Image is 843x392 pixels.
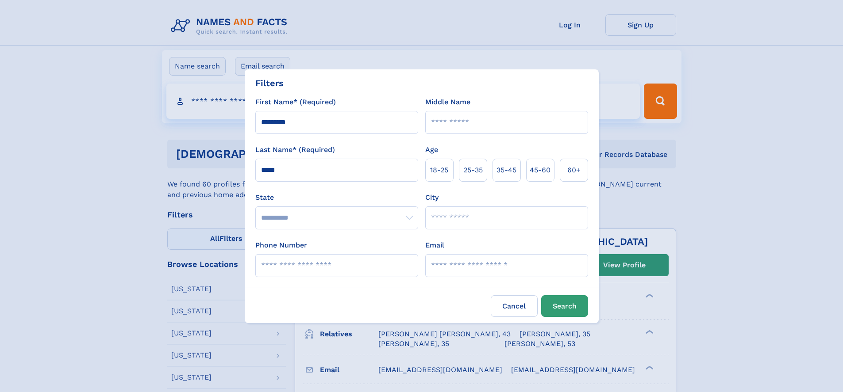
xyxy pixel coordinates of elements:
span: 35‑45 [497,165,516,175]
label: Age [425,145,438,155]
span: 18‑25 [430,165,448,175]
label: Phone Number [255,240,307,251]
label: Middle Name [425,97,470,107]
label: Last Name* (Required) [255,145,335,155]
div: Filters [255,76,284,90]
span: 25‑35 [463,165,483,175]
label: State [255,192,418,203]
label: First Name* (Required) [255,97,336,107]
span: 60+ [567,165,581,175]
label: Cancel [491,295,538,317]
button: Search [541,295,588,317]
span: 45‑60 [530,165,550,175]
label: Email [425,240,444,251]
label: City [425,192,439,203]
